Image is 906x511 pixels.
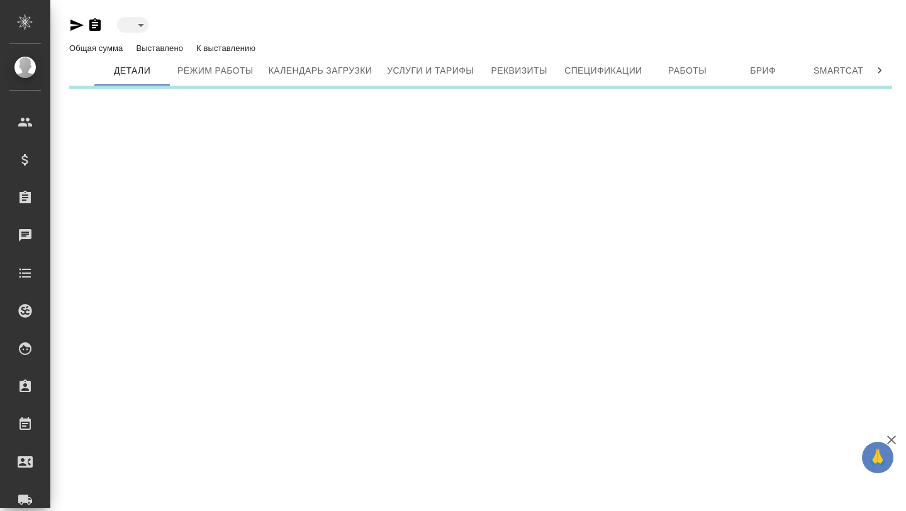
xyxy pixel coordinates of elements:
p: Общая сумма [69,43,126,53]
span: Режим работы [177,63,254,79]
span: Услуги и тарифы [387,63,474,79]
p: Выставлено [136,43,186,53]
button: 🙏 [862,442,893,473]
span: Бриф [733,63,793,79]
span: Спецификации [564,63,642,79]
button: Скопировать ссылку [87,18,103,33]
span: Работы [657,63,718,79]
span: Реквизиты [489,63,549,79]
p: К выставлению [196,43,259,53]
span: Детали [102,63,162,79]
div: ​ [117,17,148,33]
span: 🙏 [867,444,888,471]
span: Календарь загрузки [269,63,372,79]
span: Smartcat [808,63,869,79]
button: Скопировать ссылку для ЯМессенджера [69,18,84,33]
